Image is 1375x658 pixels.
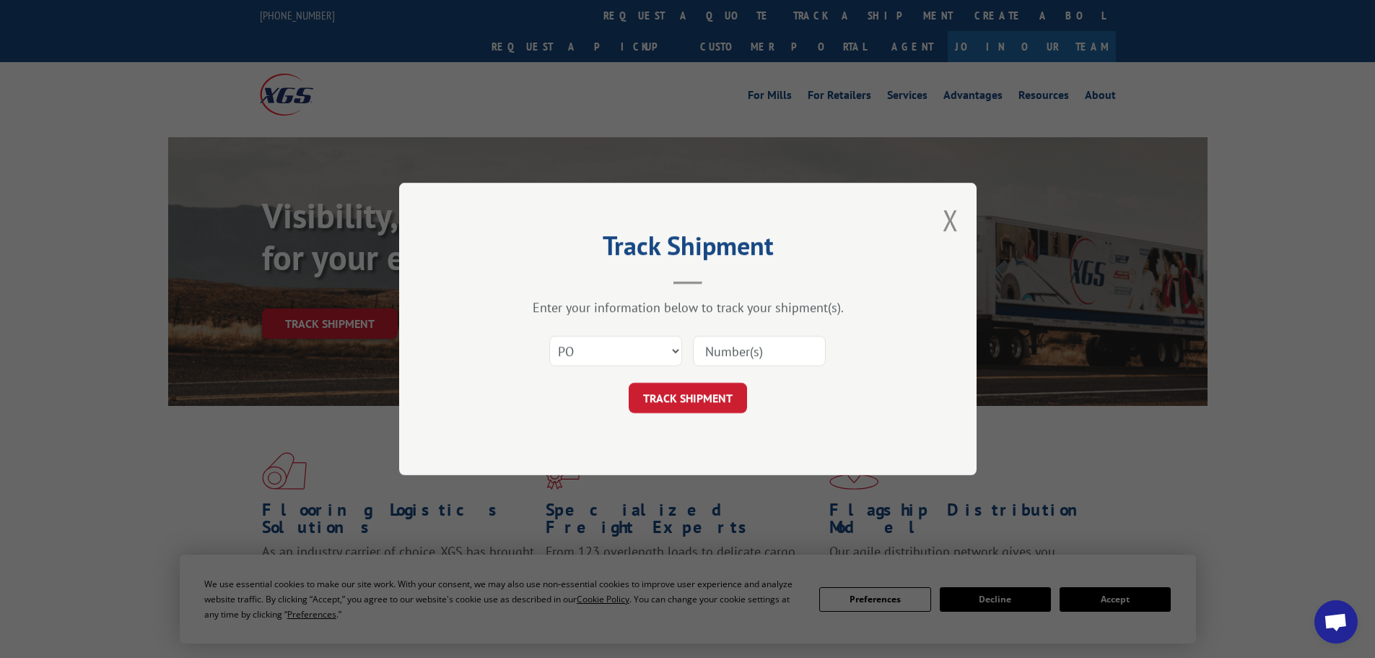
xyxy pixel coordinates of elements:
div: Enter your information below to track your shipment(s). [471,299,904,316]
button: TRACK SHIPMENT [629,383,747,413]
div: Open chat [1314,600,1358,644]
h2: Track Shipment [471,235,904,263]
button: Close modal [943,201,959,239]
input: Number(s) [693,336,826,366]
